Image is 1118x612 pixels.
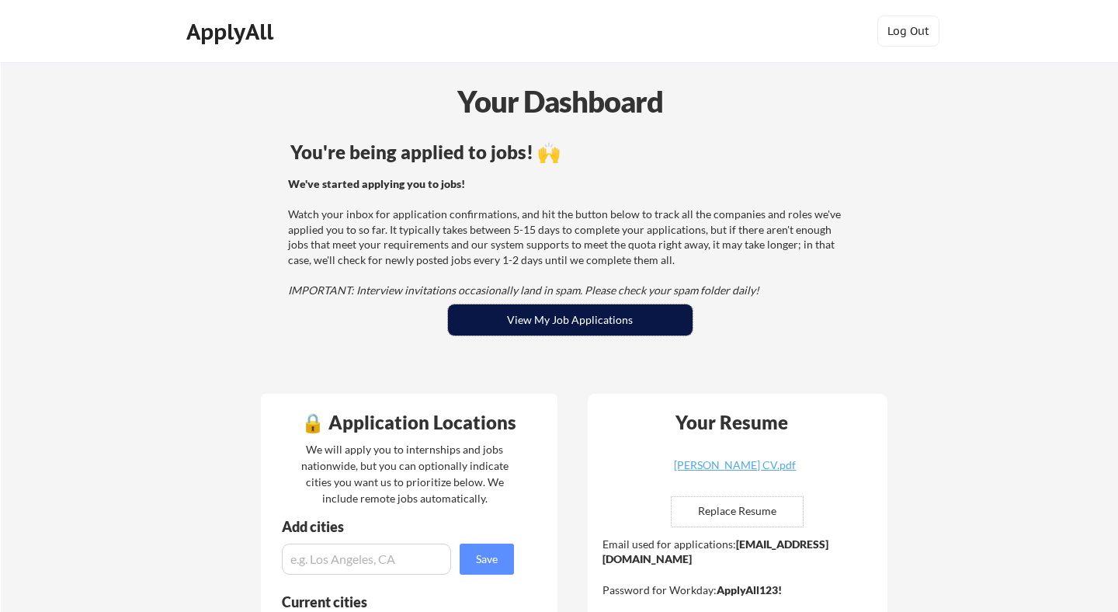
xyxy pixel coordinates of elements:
div: We will apply you to internships and jobs nationwide, but you can optionally indicate cities you ... [298,441,512,506]
div: Watch your inbox for application confirmations, and hit the button below to track all the compani... [288,176,848,298]
div: Current cities [282,595,497,609]
input: e.g. Los Angeles, CA [282,544,451,575]
div: You're being applied to jobs! 🙌 [290,143,850,162]
a: [PERSON_NAME] CV.pdf [643,460,828,484]
div: [PERSON_NAME] CV.pdf [643,460,828,471]
div: 🔒 Application Locations [265,413,554,432]
div: Your Resume [655,413,809,432]
button: View My Job Applications [448,304,693,336]
button: Save [460,544,514,575]
strong: ApplyAll123! [717,583,782,596]
strong: [EMAIL_ADDRESS][DOMAIN_NAME] [602,537,828,566]
div: Add cities [282,520,518,534]
button: Log Out [877,16,939,47]
div: ApplyAll [186,19,278,45]
div: Your Dashboard [2,79,1118,123]
em: IMPORTANT: Interview invitations occasionally land in spam. Please check your spam folder daily! [288,283,759,297]
strong: We've started applying you to jobs! [288,177,465,190]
